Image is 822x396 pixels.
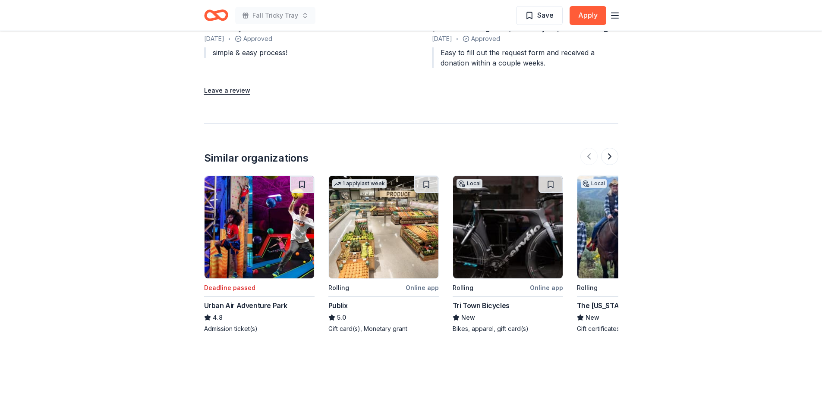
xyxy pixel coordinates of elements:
span: [DATE] [204,34,224,44]
div: Urban Air Adventure Park [204,300,287,311]
div: Rolling [453,283,473,293]
div: Online app [530,282,563,293]
div: Tri Town Bicycles [453,300,510,311]
div: Approved [432,34,618,44]
div: 1 apply last week [332,179,387,188]
img: Image for Tri Town Bicycles [453,176,563,278]
div: Easy to fill out the request form and received a donation within a couple weeks. [432,47,618,68]
img: Image for The Vermont Flannel Co [577,176,687,278]
div: Local [581,179,607,188]
div: simple & easy process! [204,47,391,58]
img: Image for Publix [329,176,438,278]
button: Save [516,6,563,25]
div: Similar organizations [204,151,309,165]
a: Home [204,5,228,25]
div: Local [457,179,482,188]
button: Apply [570,6,606,25]
div: Rolling [328,283,349,293]
span: Save [537,9,554,21]
span: • [456,35,458,42]
div: The [US_STATE] Flannel Co [577,300,665,311]
div: Rolling [577,283,598,293]
span: 4.8 [213,312,223,323]
div: Publix [328,300,348,311]
a: Image for Publix1 applylast weekRollingOnline appPublix5.0Gift card(s), Monetary grant [328,175,439,333]
div: Deadline passed [204,283,255,293]
span: [DATE] [432,34,452,44]
span: Fall Tricky Tray [252,10,298,21]
div: Gift card(s), Monetary grant [328,324,439,333]
div: Bikes, apparel, gift card(s) [453,324,563,333]
span: 5.0 [337,312,346,323]
div: Approved [204,34,391,44]
a: Image for Tri Town BicyclesLocalRollingOnline appTri Town BicyclesNewBikes, apparel, gift card(s) [453,175,563,333]
span: New [461,312,475,323]
span: New [586,312,599,323]
button: Fall Tricky Tray [235,7,315,24]
span: • [228,35,230,42]
a: Image for The Vermont Flannel CoLocalRollingOnline appThe [US_STATE] Flannel CoNewGift certificat... [577,175,687,333]
div: Online app [406,282,439,293]
a: Image for Urban Air Adventure ParkDeadline passedUrban Air Adventure Park4.8Admission ticket(s) [204,175,315,333]
div: Gift certificates, flannel products [577,324,687,333]
button: Leave a review [204,85,250,96]
img: Image for Urban Air Adventure Park [205,176,314,278]
div: Admission ticket(s) [204,324,315,333]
